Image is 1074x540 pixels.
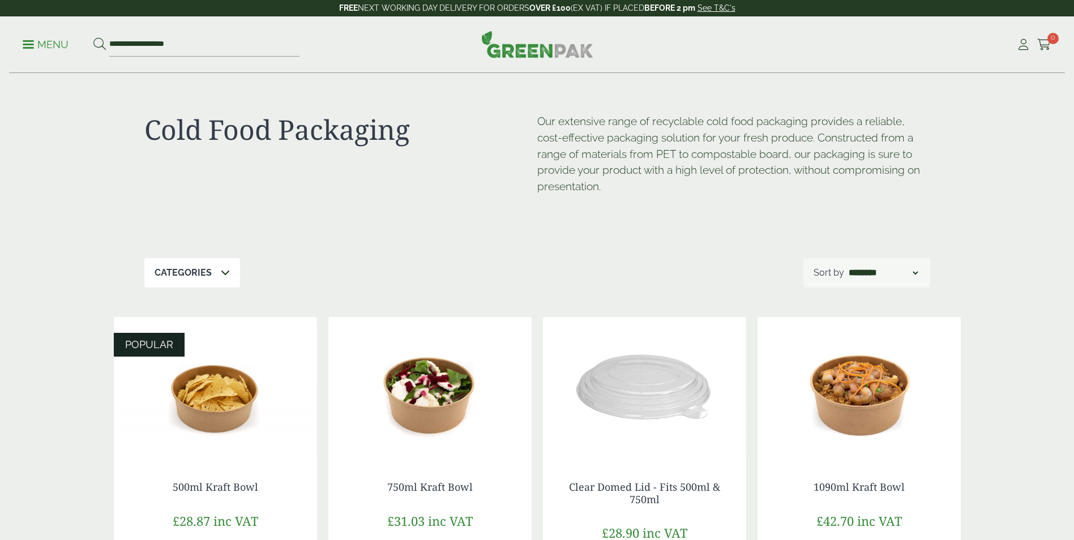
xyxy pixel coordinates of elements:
span: inc VAT [428,512,473,529]
a: Clear Domed Lid - Fits 500ml & 750ml [569,480,720,506]
span: £31.03 [387,512,425,529]
a: 750ml Kraft Bowl [387,480,473,494]
strong: FREE [339,3,358,12]
img: Kraft Bowl 1090ml with Prawns and Rice [758,317,961,458]
span: inc VAT [857,512,902,529]
p: Sort by [814,266,844,280]
i: Cart [1037,39,1051,50]
span: inc VAT [213,512,258,529]
a: Menu [23,38,69,49]
a: 500ml Kraft Bowl [173,480,258,494]
h1: Cold Food Packaging [144,113,537,146]
span: £42.70 [816,512,854,529]
p: Menu [23,38,69,52]
strong: OVER £100 [529,3,571,12]
strong: BEFORE 2 pm [644,3,695,12]
span: 0 [1047,33,1059,44]
img: Kraft Bowl 750ml with Goats Cheese Salad Open [328,317,532,458]
span: £28.87 [173,512,210,529]
i: My Account [1016,39,1030,50]
img: Kraft Bowl 500ml with Nachos [114,317,317,458]
p: Our extensive range of recyclable cold food packaging provides a reliable, cost-effective packagi... [537,113,930,195]
p: Categories [155,266,212,280]
img: GreenPak Supplies [481,31,593,58]
img: Clear Domed Lid - Fits 750ml-0 [543,317,746,458]
select: Shop order [846,266,920,280]
a: 0 [1037,36,1051,53]
a: See T&C's [698,3,735,12]
span: POPULAR [125,338,173,350]
a: 1090ml Kraft Bowl [814,480,905,494]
